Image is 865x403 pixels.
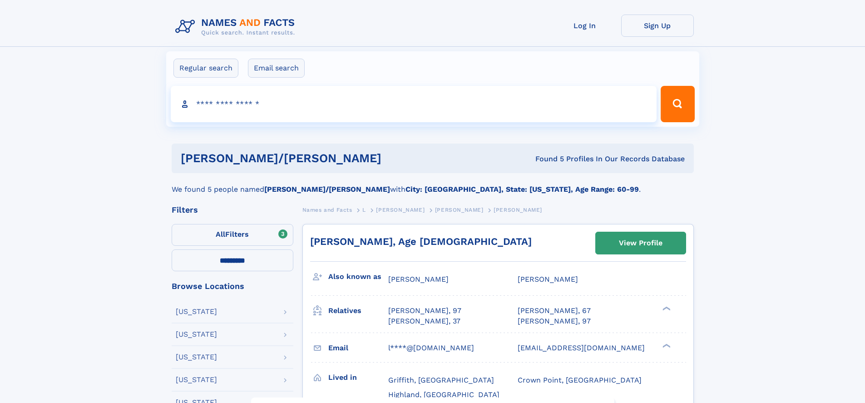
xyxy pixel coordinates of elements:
[173,59,238,78] label: Regular search
[328,303,388,318] h3: Relatives
[596,232,686,254] a: View Profile
[176,331,217,338] div: [US_STATE]
[310,236,532,247] a: [PERSON_NAME], Age [DEMOGRAPHIC_DATA]
[176,353,217,361] div: [US_STATE]
[216,230,225,239] span: All
[619,233,662,254] div: View Profile
[518,316,591,326] a: [PERSON_NAME], 97
[518,306,591,316] a: [PERSON_NAME], 67
[328,340,388,356] h3: Email
[388,316,460,326] a: [PERSON_NAME], 37
[376,207,425,213] span: [PERSON_NAME]
[458,154,685,164] div: Found 5 Profiles In Our Records Database
[171,86,657,122] input: search input
[172,224,293,246] label: Filters
[621,15,694,37] a: Sign Up
[176,308,217,315] div: [US_STATE]
[388,275,449,284] span: [PERSON_NAME]
[172,15,302,39] img: Logo Names and Facts
[518,275,578,284] span: [PERSON_NAME]
[661,86,694,122] button: Search Button
[388,376,494,384] span: Griffith, [GEOGRAPHIC_DATA]
[181,153,459,164] h1: [PERSON_NAME]/[PERSON_NAME]
[388,390,499,399] span: Highland, [GEOGRAPHIC_DATA]
[264,185,390,194] b: [PERSON_NAME]/[PERSON_NAME]
[376,204,425,215] a: [PERSON_NAME]
[328,370,388,385] h3: Lived in
[172,282,293,290] div: Browse Locations
[405,185,639,194] b: City: [GEOGRAPHIC_DATA], State: [US_STATE], Age Range: 60-99
[362,207,366,213] span: L
[660,343,671,348] div: ❯
[362,204,366,215] a: L
[518,376,642,384] span: Crown Point, [GEOGRAPHIC_DATA]
[388,306,461,316] a: [PERSON_NAME], 97
[435,204,484,215] a: [PERSON_NAME]
[518,343,645,352] span: [EMAIL_ADDRESS][DOMAIN_NAME]
[172,173,694,195] div: We found 5 people named with .
[172,206,293,214] div: Filters
[435,207,484,213] span: [PERSON_NAME]
[328,269,388,284] h3: Also known as
[248,59,305,78] label: Email search
[176,376,217,383] div: [US_STATE]
[660,306,671,312] div: ❯
[302,204,352,215] a: Names and Facts
[549,15,621,37] a: Log In
[494,207,542,213] span: [PERSON_NAME]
